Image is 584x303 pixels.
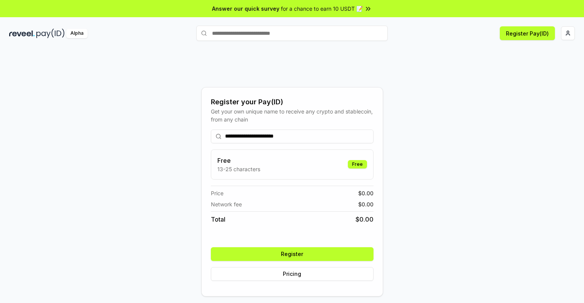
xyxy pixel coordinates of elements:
[358,189,374,197] span: $ 0.00
[211,215,225,224] span: Total
[281,5,363,13] span: for a chance to earn 10 USDT 📝
[211,189,223,197] span: Price
[66,29,88,38] div: Alpha
[211,247,374,261] button: Register
[36,29,65,38] img: pay_id
[9,29,35,38] img: reveel_dark
[212,5,279,13] span: Answer our quick survey
[217,156,260,165] h3: Free
[211,107,374,123] div: Get your own unique name to receive any crypto and stablecoin, from any chain
[211,200,242,208] span: Network fee
[500,26,555,40] button: Register Pay(ID)
[348,160,367,169] div: Free
[356,215,374,224] span: $ 0.00
[217,165,260,173] p: 13-25 characters
[358,200,374,208] span: $ 0.00
[211,267,374,281] button: Pricing
[211,97,374,107] div: Register your Pay(ID)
